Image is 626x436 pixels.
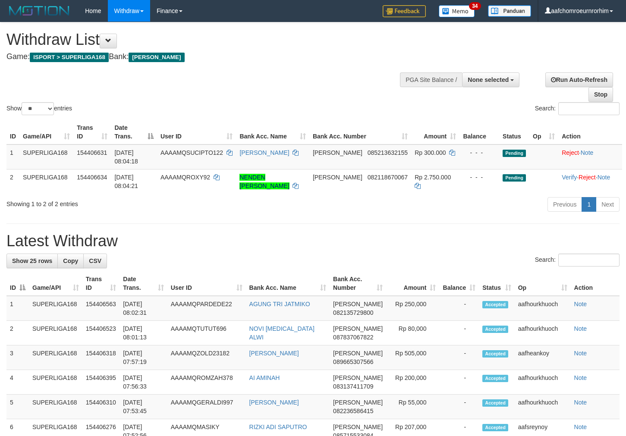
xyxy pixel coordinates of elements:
a: Note [574,399,587,406]
th: Trans ID: activate to sort column ascending [73,120,111,144]
span: [PERSON_NAME] [129,53,184,62]
td: AAAAMQROMZAH378 [167,370,246,395]
td: SUPERLIGA168 [19,169,73,194]
span: Copy 089665307566 to clipboard [333,358,373,365]
span: ISPORT > SUPERLIGA168 [30,53,109,62]
th: Op: activate to sort column ascending [515,271,571,296]
th: Balance [459,120,499,144]
th: Action [558,120,622,144]
th: User ID: activate to sort column ascending [157,120,236,144]
a: Note [574,374,587,381]
th: Action [571,271,620,296]
a: Note [574,301,587,307]
td: SUPERLIGA168 [29,296,82,321]
div: - - - [463,173,496,182]
span: [PERSON_NAME] [333,350,383,357]
th: Date Trans.: activate to sort column ascending [120,271,167,296]
input: Search: [558,254,620,267]
span: [DATE] 08:04:21 [114,174,138,189]
span: Copy 085213632155 to clipboard [368,149,408,156]
span: Show 25 rows [12,257,52,264]
td: aafhourkhuoch [515,370,571,395]
span: AAAAMQROXY92 [160,174,210,181]
td: [DATE] 08:02:31 [120,296,167,321]
label: Show entries [6,102,72,115]
td: AAAAMQGERALDI997 [167,395,246,419]
th: Status [499,120,529,144]
div: - - - [463,148,496,157]
td: - [439,395,479,419]
span: Copy 082236586415 to clipboard [333,408,373,414]
span: Accepted [482,375,508,382]
td: 1 [6,144,19,169]
span: Accepted [482,350,508,358]
td: Rp 250,000 [386,296,439,321]
td: 3 [6,345,29,370]
span: [PERSON_NAME] [333,325,383,332]
div: PGA Site Balance / [400,72,462,87]
span: Rp 2.750.000 [415,174,451,181]
th: ID [6,120,19,144]
td: 154406563 [82,296,120,321]
td: SUPERLIGA168 [29,370,82,395]
a: Copy [57,254,84,268]
td: Rp 80,000 [386,321,439,345]
span: Pending [503,150,526,157]
span: 34 [469,2,481,10]
th: Trans ID: activate to sort column ascending [82,271,120,296]
a: Run Auto-Refresh [545,72,613,87]
select: Showentries [22,102,54,115]
a: RIZKI ADI SAPUTRO [249,423,307,430]
span: [PERSON_NAME] [333,399,383,406]
span: Accepted [482,301,508,308]
td: aafheankoy [515,345,571,370]
a: [PERSON_NAME] [249,350,299,357]
td: SUPERLIGA168 [19,144,73,169]
td: Rp 55,000 [386,395,439,419]
td: - [439,321,479,345]
h4: Game: Bank: [6,53,409,61]
img: Button%20Memo.svg [439,5,475,17]
a: Verify [562,174,577,181]
span: CSV [89,257,101,264]
label: Search: [535,102,620,115]
td: 2 [6,321,29,345]
td: AAAAMQPARDEDE22 [167,296,246,321]
a: Note [574,350,587,357]
td: SUPERLIGA168 [29,395,82,419]
td: AAAAMQZOLD23182 [167,345,246,370]
th: Bank Acc. Name: activate to sort column ascending [236,120,309,144]
th: Op: activate to sort column ascending [529,120,558,144]
td: SUPERLIGA168 [29,321,82,345]
th: Game/API: activate to sort column ascending [29,271,82,296]
a: Stop [588,87,613,102]
span: [PERSON_NAME] [333,301,383,307]
span: Pending [503,174,526,182]
span: Accepted [482,424,508,431]
td: SUPERLIGA168 [29,345,82,370]
th: Status: activate to sort column ascending [479,271,514,296]
img: MOTION_logo.png [6,4,72,17]
a: Reject [579,174,596,181]
td: - [439,370,479,395]
a: Note [581,149,594,156]
a: Note [574,423,587,430]
a: NENDEN [PERSON_NAME] [239,174,289,189]
a: CSV [83,254,107,268]
span: Rp 300.000 [415,149,446,156]
td: [DATE] 08:01:13 [120,321,167,345]
td: 154406523 [82,321,120,345]
a: Reject [562,149,579,156]
span: [DATE] 08:04:18 [114,149,138,165]
span: Copy 087837067822 to clipboard [333,334,373,341]
td: 1 [6,296,29,321]
a: Note [574,325,587,332]
div: Showing 1 to 2 of 2 entries [6,196,255,208]
span: 154406634 [77,174,107,181]
th: Date Trans.: activate to sort column descending [111,120,157,144]
a: 1 [582,197,596,212]
th: Balance: activate to sort column ascending [439,271,479,296]
th: Bank Acc. Number: activate to sort column ascending [330,271,386,296]
a: AI AMINAH [249,374,280,381]
input: Search: [558,102,620,115]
